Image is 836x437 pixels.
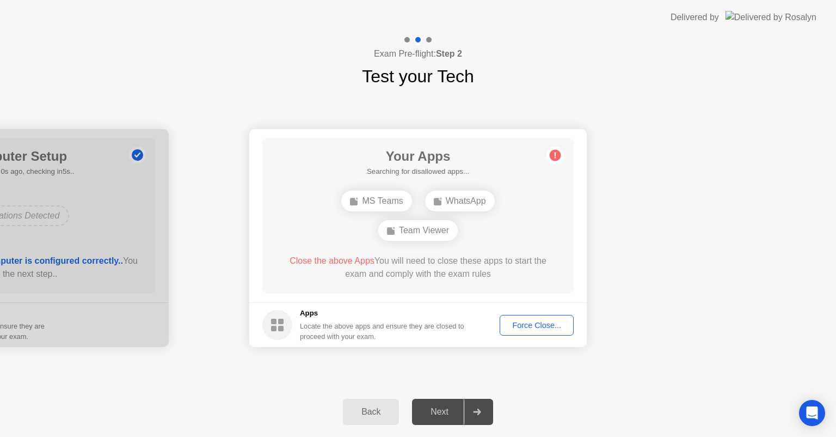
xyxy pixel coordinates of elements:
div: Force Close... [503,321,570,330]
h1: Test your Tech [362,63,474,89]
img: Delivered by Rosalyn [726,11,816,23]
h1: Your Apps [367,147,469,166]
div: WhatsApp [425,191,495,211]
div: Next [415,407,464,417]
div: Delivered by [671,11,719,24]
div: MS Teams [341,191,411,211]
h4: Exam Pre-flight: [374,47,462,60]
div: Open Intercom Messenger [799,400,825,426]
b: Step 2 [436,49,462,58]
div: Team Viewer [378,220,458,241]
button: Force Close... [500,315,574,336]
div: You will need to close these apps to start the exam and comply with the exam rules [278,254,558,281]
h5: Apps [300,308,465,319]
div: Locate the above apps and ensure they are closed to proceed with your exam. [300,321,465,342]
div: Back [346,407,396,417]
h5: Searching for disallowed apps... [367,166,469,177]
span: Close the above Apps [290,256,374,265]
button: Back [343,399,399,425]
button: Next [412,399,493,425]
